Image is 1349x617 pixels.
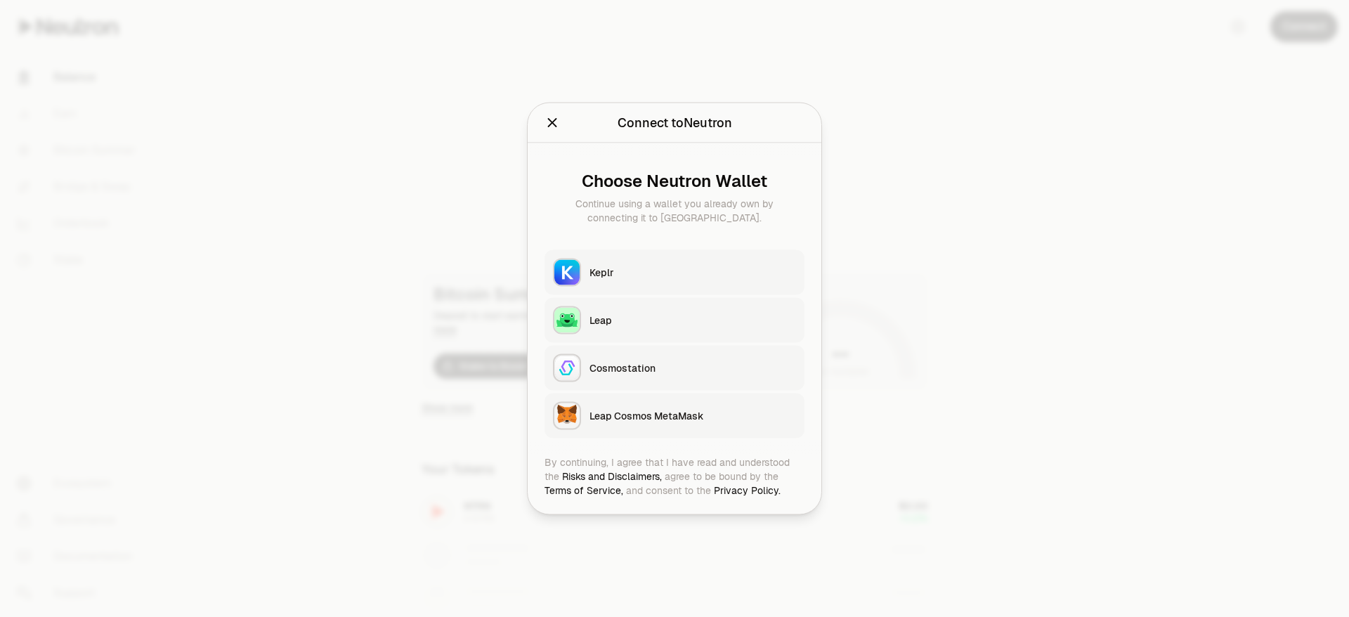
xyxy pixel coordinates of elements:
[589,266,796,280] div: Keplr
[545,113,560,133] button: Close
[545,298,804,343] button: LeapLeap
[545,484,623,497] a: Terms of Service,
[589,361,796,375] div: Cosmostation
[545,455,804,498] div: By continuing, I agree that I have read and understood the agree to be bound by the and consent t...
[556,171,793,191] div: Choose Neutron Wallet
[545,346,804,391] button: CosmostationCosmostation
[589,409,796,423] div: Leap Cosmos MetaMask
[556,197,793,225] div: Continue using a wallet you already own by connecting it to [GEOGRAPHIC_DATA].
[562,470,662,483] a: Risks and Disclaimers,
[554,356,580,381] img: Cosmostation
[554,308,580,333] img: Leap
[554,260,580,285] img: Keplr
[714,484,781,497] a: Privacy Policy.
[589,313,796,327] div: Leap
[545,250,804,295] button: KeplrKeplr
[554,403,580,429] img: Leap Cosmos MetaMask
[545,394,804,439] button: Leap Cosmos MetaMaskLeap Cosmos MetaMask
[618,113,732,133] div: Connect to Neutron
